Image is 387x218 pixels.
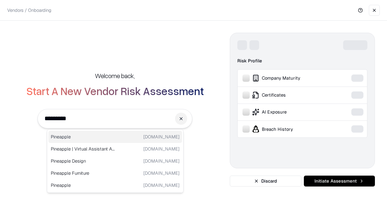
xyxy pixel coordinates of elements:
[7,7,51,13] p: Vendors / Onboarding
[304,176,375,187] button: Initiate Assessment
[242,91,333,99] div: Certificates
[51,146,115,152] p: Pineapple | Virtual Assistant Agency
[51,182,115,188] p: Pineapple
[143,170,180,176] p: [DOMAIN_NAME]
[143,182,180,188] p: [DOMAIN_NAME]
[51,134,115,140] p: Pineapple
[143,146,180,152] p: [DOMAIN_NAME]
[237,57,367,64] div: Risk Profile
[51,170,115,176] p: Pineapple Furniture
[230,176,301,187] button: Discard
[242,125,333,133] div: Breach History
[143,158,180,164] p: [DOMAIN_NAME]
[47,129,184,193] div: Suggestions
[51,158,115,164] p: Pineapple Design
[95,71,135,80] h5: Welcome back,
[242,108,333,116] div: AI Exposure
[143,134,180,140] p: [DOMAIN_NAME]
[26,85,204,97] h2: Start A New Vendor Risk Assessment
[242,74,333,82] div: Company Maturity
